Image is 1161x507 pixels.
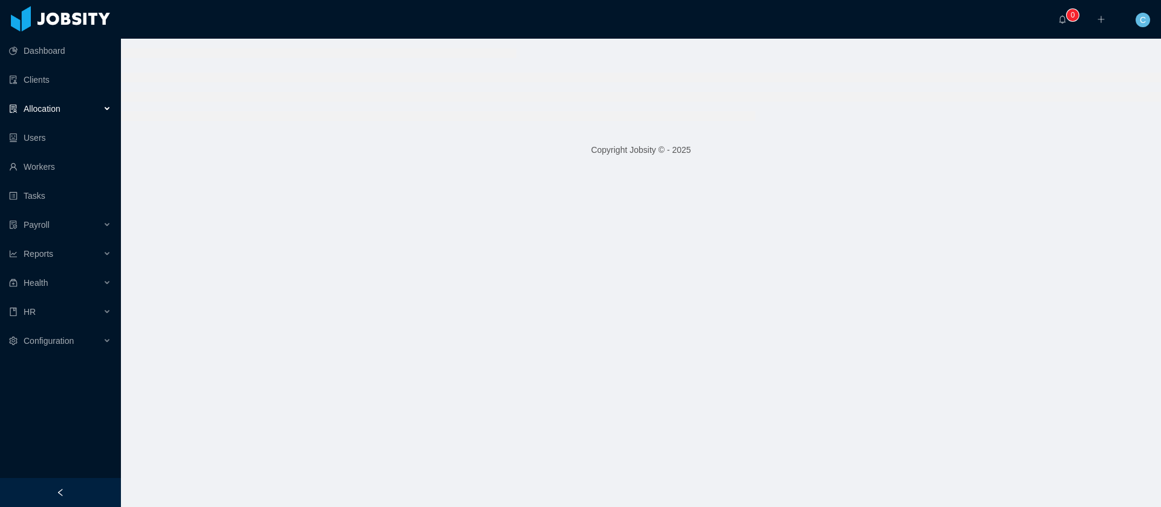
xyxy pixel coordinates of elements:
[1067,9,1079,21] sup: 0
[24,104,60,114] span: Allocation
[121,129,1161,171] footer: Copyright Jobsity © - 2025
[9,250,18,258] i: icon: line-chart
[9,105,18,113] i: icon: solution
[9,39,111,63] a: icon: pie-chartDashboard
[9,126,111,150] a: icon: robotUsers
[1140,13,1146,27] span: C
[9,155,111,179] a: icon: userWorkers
[9,308,18,316] i: icon: book
[9,221,18,229] i: icon: file-protect
[1097,15,1105,24] i: icon: plus
[24,336,74,346] span: Configuration
[24,249,53,259] span: Reports
[24,307,36,317] span: HR
[24,220,50,230] span: Payroll
[24,278,48,288] span: Health
[9,279,18,287] i: icon: medicine-box
[9,68,111,92] a: icon: auditClients
[9,337,18,345] i: icon: setting
[9,184,111,208] a: icon: profileTasks
[1058,15,1067,24] i: icon: bell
